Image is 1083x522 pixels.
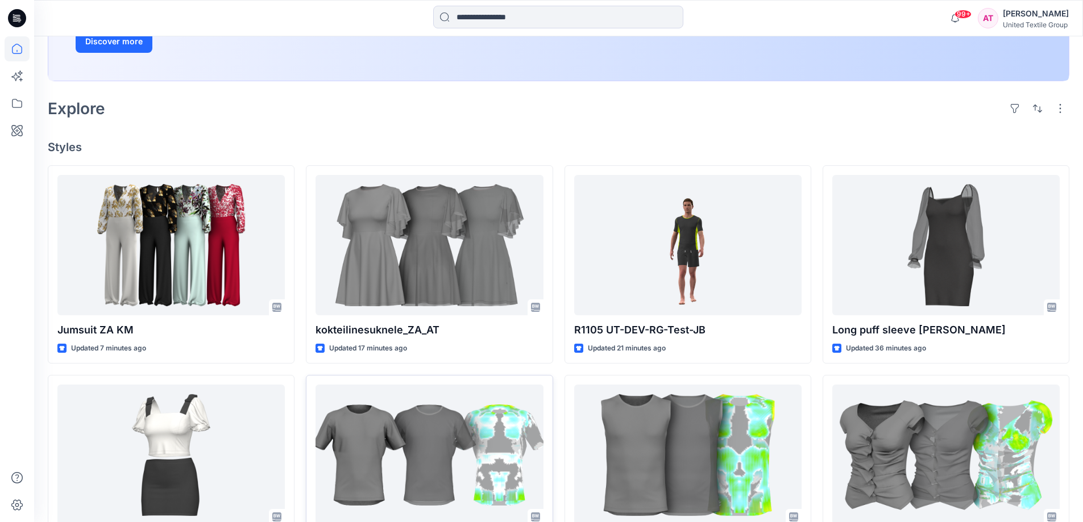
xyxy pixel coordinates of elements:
h4: Styles [48,140,1069,154]
a: Jumsuit ZA KM [57,175,285,315]
p: Updated 36 minutes ago [846,343,926,354]
span: 99+ [955,10,972,19]
p: Updated 7 minutes ago [71,343,146,354]
a: Long puff sleeve rushing RG [832,175,1060,315]
p: Updated 21 minutes ago [588,343,666,354]
div: [PERSON_NAME] [1003,7,1069,20]
p: Jumsuit ZA KM [57,322,285,338]
a: kokteilinesuknele_ZA_AT [316,175,543,315]
p: R1105 UT-DEV-RG-Test-JB [574,322,802,338]
h2: Explore [48,99,105,118]
p: Long puff sleeve [PERSON_NAME] [832,322,1060,338]
a: R1105 UT-DEV-RG-Test-JB [574,175,802,315]
button: Discover more [76,30,152,53]
p: kokteilinesuknele_ZA_AT [316,322,543,338]
div: United Textile Group [1003,20,1069,29]
div: AT [978,8,998,28]
p: Updated 17 minutes ago [329,343,407,354]
a: Discover more [76,30,331,53]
